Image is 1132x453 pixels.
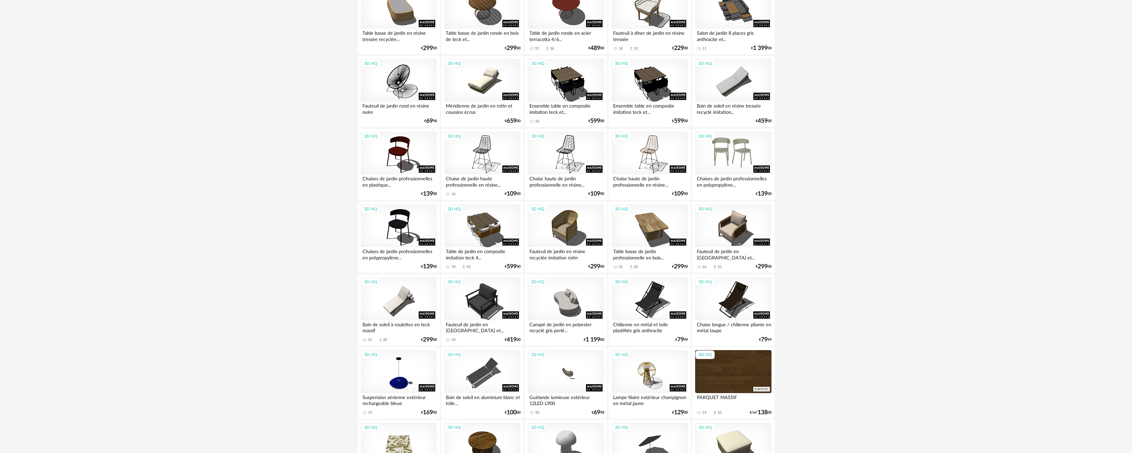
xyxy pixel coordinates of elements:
[444,423,464,432] div: 3D HQ
[629,264,634,269] span: Download icon
[358,202,440,273] a: 3D HQ Chaises de jardin professionnelles en polypropylène... €13900
[590,46,600,51] span: 489
[692,129,774,200] a: 3D HQ Chaises de jardin professionnelles en polypropylène... €13900
[361,29,437,42] div: Table basse de jardin en résine tressée recyclée...
[584,338,604,342] div: € 00
[634,46,638,51] div: 13
[608,202,691,273] a: 3D HQ Table basse de jardin professionnelle en bois... 31 Download icon 20 €29900
[507,192,517,196] span: 109
[695,132,715,141] div: 3D HQ
[525,274,607,346] a: 3D HQ Canapé de jardin en polyester recyclé gris perlé... €1 19900
[611,320,688,334] div: Chilienne en métal et toile plastifiée gris anthracite
[611,247,688,260] div: Table basse de jardin professionnelle en bois...
[528,29,604,42] div: Table de jardin ronde en acier terracotta 4/6...
[695,350,715,359] div: 3D HQ
[525,347,607,419] a: 3D HQ Guirlande lumieuse extérieur 12LED L900 10 €6998
[588,119,604,123] div: € 00
[441,129,523,200] a: 3D HQ Chaise de jardin haute professionnelle en résine... 10 €10900
[361,350,380,359] div: 3D HQ
[612,423,631,432] div: 3D HQ
[507,119,517,123] span: 659
[451,265,455,269] div: 78
[535,46,539,51] div: 51
[505,264,521,269] div: € 00
[590,192,600,196] span: 109
[588,192,604,196] div: € 00
[586,338,600,342] span: 1 199
[674,119,684,123] span: 599
[619,265,623,269] div: 31
[674,192,684,196] span: 109
[361,278,380,286] div: 3D HQ
[545,46,550,51] span: Download icon
[421,410,437,415] div: € 00
[361,132,380,141] div: 3D HQ
[505,338,521,342] div: € 00
[424,119,437,123] div: € 98
[528,423,547,432] div: 3D HQ
[507,410,517,415] span: 100
[588,46,604,51] div: € 00
[692,202,774,273] a: 3D HQ Fauteuil de jardin en [GEOGRAPHIC_DATA] et... 16 Download icon 10 €29900
[528,132,547,141] div: 3D HQ
[672,192,688,196] div: € 00
[629,46,634,51] span: Download icon
[525,202,607,273] a: 3D HQ Fauteuil de jardin en résine recyclée imitation rotin €29900
[672,119,688,123] div: € 00
[444,278,464,286] div: 3D HQ
[444,102,520,115] div: Méridienne de jardin en rotin et coussins écrus
[444,59,464,68] div: 3D HQ
[702,46,706,51] div: 11
[535,119,539,124] div: 10
[451,338,455,342] div: 10
[444,205,464,213] div: 3D HQ
[444,29,520,42] div: Table basse de jardin ronde en bois de teck et...
[674,264,684,269] span: 299
[368,410,372,415] div: 13
[421,46,437,51] div: € 00
[592,410,604,415] div: € 98
[528,393,604,406] div: Guirlande lumieuse extérieur 12LED L900
[590,264,600,269] span: 299
[608,56,691,127] a: 3D HQ Ensemble table en composite imitation teck et... €59900
[444,132,464,141] div: 3D HQ
[756,192,772,196] div: € 00
[507,46,517,51] span: 299
[361,393,437,406] div: Suspension aérienne extérieur rechargeable bleue
[695,174,771,188] div: Chaises de jardin professionnelles en polypropylène...
[368,338,372,342] div: 31
[712,264,717,269] span: Download icon
[361,247,437,260] div: Chaises de jardin professionnelles en polypropylène...
[423,46,433,51] span: 299
[525,56,607,127] a: 3D HQ Ensemble table en composite imitation teck et... 10 €59900
[441,347,523,419] a: 3D HQ Bain de soleil en aluminium blanc et toile... €10000
[695,59,715,68] div: 3D HQ
[451,192,455,197] div: 10
[753,46,768,51] span: 1 399
[505,410,521,415] div: € 00
[423,264,433,269] span: 139
[672,410,688,415] div: € 00
[423,410,433,415] span: 169
[612,350,631,359] div: 3D HQ
[378,338,383,342] span: Download icon
[444,320,520,334] div: Fauteuil de jardin en [GEOGRAPHIC_DATA] et...
[611,393,688,406] div: Lampe filaire extérieur champignon en métal jaune
[444,247,520,260] div: Table de jardin en composite imitation teck 4...
[758,119,768,123] span: 459
[528,205,547,213] div: 3D HQ
[712,410,717,415] span: Download icon
[441,274,523,346] a: 3D HQ Fauteuil de jardin en [GEOGRAPHIC_DATA] et... 10 €41900
[358,274,440,346] a: 3D HQ Bain de soleil à roulettes en teck massif 31 Download icon 20 €29900
[421,338,437,342] div: € 00
[612,205,631,213] div: 3D HQ
[361,174,437,188] div: Chaises de jardin professionnelles en plastique...
[525,129,607,200] a: 3D HQ Chaise haute de jardin professionnelle en résine... €10900
[358,56,440,127] a: 3D HQ Fauteuil de jardin rond en résine noire €6998
[692,347,774,419] a: 3D HQ PARQUET MASSIF 14 Download icon 10 €/m²13800
[674,410,684,415] span: 129
[612,132,631,141] div: 3D HQ
[695,423,715,432] div: 3D HQ
[426,119,433,123] span: 69
[590,119,600,123] span: 599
